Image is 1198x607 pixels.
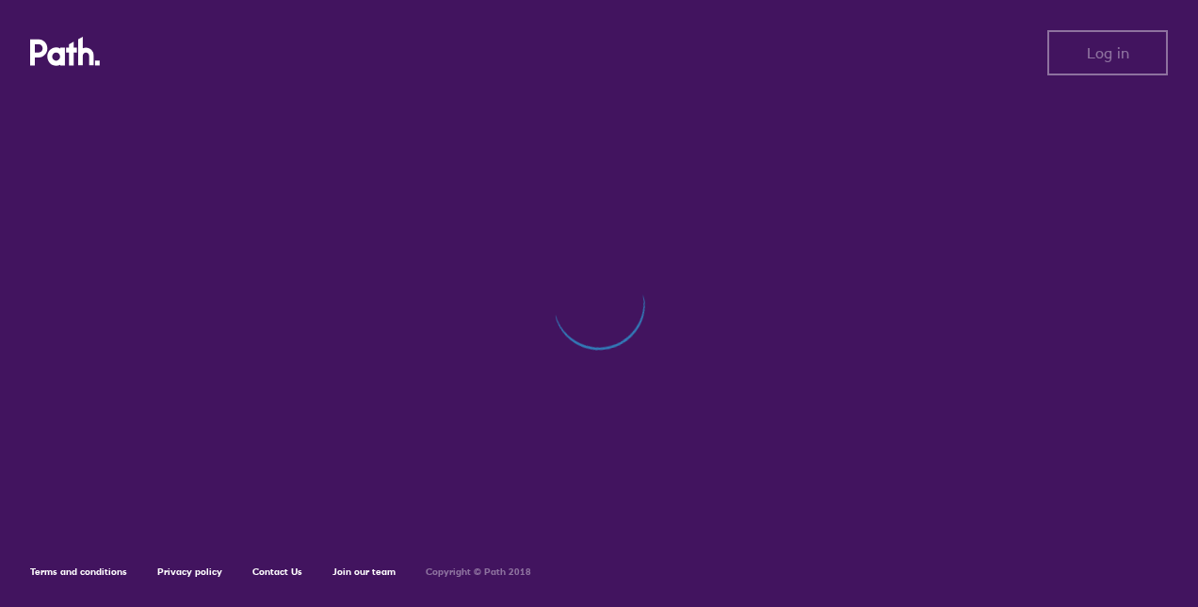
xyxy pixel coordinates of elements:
[1087,44,1129,61] span: Log in
[332,566,396,578] a: Join our team
[252,566,302,578] a: Contact Us
[30,566,127,578] a: Terms and conditions
[426,566,531,578] h6: Copyright © Path 2018
[157,566,222,578] a: Privacy policy
[1047,30,1168,75] button: Log in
